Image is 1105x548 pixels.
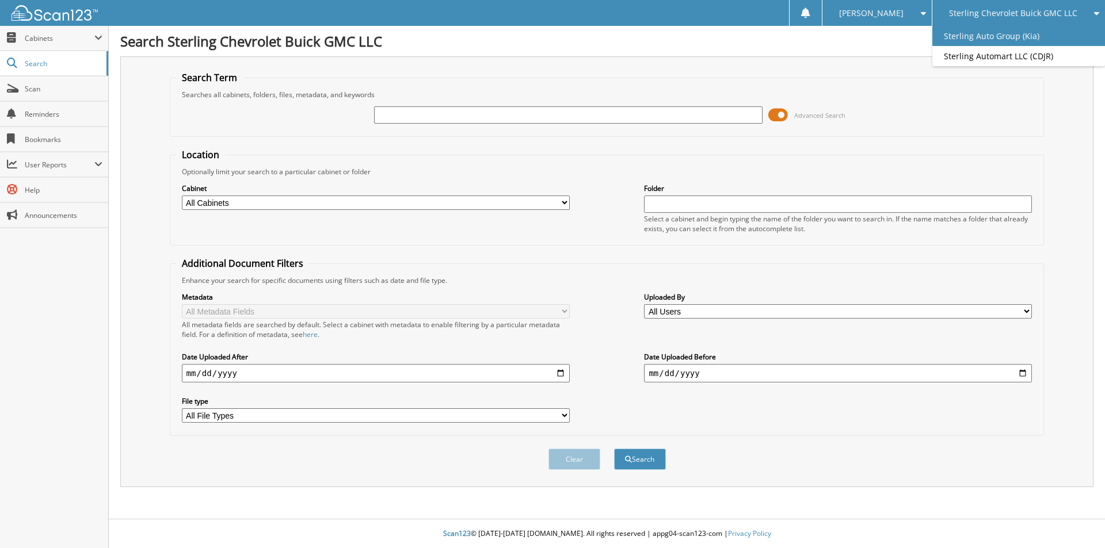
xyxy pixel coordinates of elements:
[25,185,102,195] span: Help
[176,275,1038,285] div: Enhance your search for specific documents using filters such as date and file type.
[644,183,1032,193] label: Folder
[12,5,98,21] img: scan123-logo-white.svg
[176,167,1038,177] div: Optionally limit your search to a particular cabinet or folder
[25,33,94,43] span: Cabinets
[182,183,570,193] label: Cabinet
[25,59,101,68] span: Search
[644,364,1032,382] input: end
[794,111,845,120] span: Advanced Search
[25,84,102,94] span: Scan
[932,26,1105,46] a: Sterling Auto Group (Kia)
[176,71,243,84] legend: Search Term
[644,214,1032,233] div: Select a cabinet and begin typing the name of the folder you want to search in. If the name match...
[182,320,570,339] div: All metadata fields are searched by default. Select a cabinet with metadata to enable filtering b...
[443,528,471,538] span: Scan123
[109,520,1105,548] div: © [DATE]-[DATE] [DOMAIN_NAME]. All rights reserved | appg04-scan123-com |
[25,160,94,170] span: User Reports
[548,449,600,470] button: Clear
[176,148,225,161] legend: Location
[176,90,1038,99] div: Searches all cabinets, folders, files, metadata, and keywords
[25,135,102,144] span: Bookmarks
[176,257,309,270] legend: Additional Document Filters
[120,32,1093,51] h1: Search Sterling Chevrolet Buick GMC LLC
[644,292,1032,302] label: Uploaded By
[182,292,570,302] label: Metadata
[182,352,570,362] label: Date Uploaded After
[25,109,102,119] span: Reminders
[1047,493,1105,548] iframe: Chat Widget
[728,528,771,538] a: Privacy Policy
[949,10,1077,17] span: Sterling Chevrolet Buick GMC LLC
[839,10,904,17] span: [PERSON_NAME]
[932,46,1105,66] a: Sterling Automart LLC (CDJR)
[25,210,102,220] span: Announcements
[303,329,318,339] a: here
[644,352,1032,362] label: Date Uploaded Before
[182,396,570,406] label: File type
[614,449,666,470] button: Search
[182,364,570,382] input: start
